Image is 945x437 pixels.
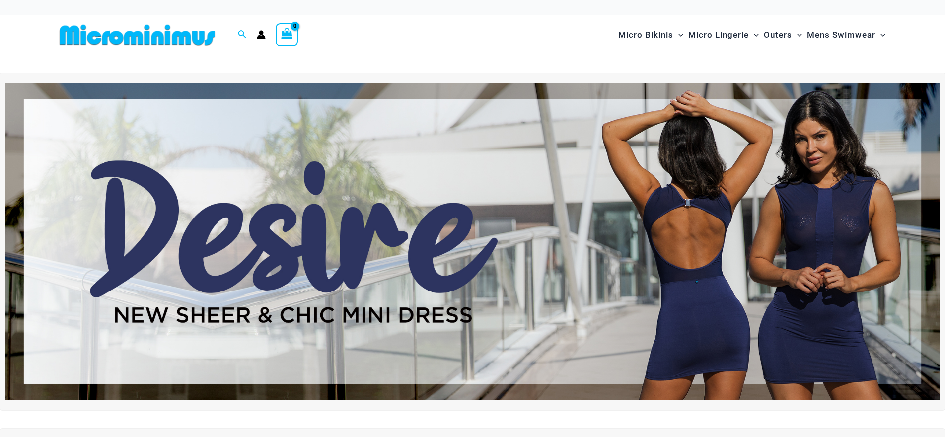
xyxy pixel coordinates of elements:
[807,22,875,48] span: Mens Swimwear
[616,20,686,50] a: Micro BikinisMenu ToggleMenu Toggle
[688,22,749,48] span: Micro Lingerie
[673,22,683,48] span: Menu Toggle
[792,22,802,48] span: Menu Toggle
[5,83,940,400] img: Desire me Navy Dress
[686,20,761,50] a: Micro LingerieMenu ToggleMenu Toggle
[618,22,673,48] span: Micro Bikinis
[804,20,888,50] a: Mens SwimwearMenu ToggleMenu Toggle
[875,22,885,48] span: Menu Toggle
[614,18,890,52] nav: Site Navigation
[257,30,266,39] a: Account icon link
[276,23,298,46] a: View Shopping Cart, empty
[749,22,759,48] span: Menu Toggle
[764,22,792,48] span: Outers
[238,29,247,41] a: Search icon link
[761,20,804,50] a: OutersMenu ToggleMenu Toggle
[56,24,219,46] img: MM SHOP LOGO FLAT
